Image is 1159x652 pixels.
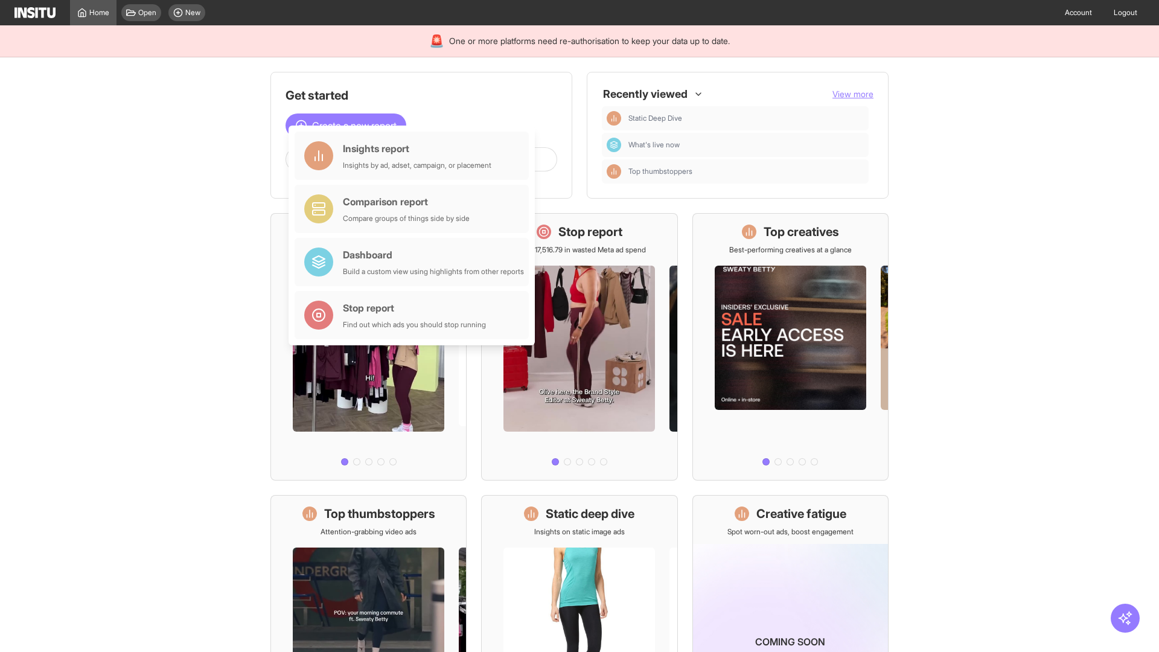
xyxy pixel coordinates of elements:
span: Home [89,8,109,18]
div: Insights by ad, adset, campaign, or placement [343,161,491,170]
a: Top creativesBest-performing creatives at a glance [692,213,889,481]
span: Static Deep Dive [628,113,682,123]
h1: Static deep dive [546,505,634,522]
span: Create a new report [312,118,397,133]
a: Stop reportSave £17,516.79 in wasted Meta ad spend [481,213,677,481]
div: Insights [607,111,621,126]
div: Dashboard [607,138,621,152]
p: Save £17,516.79 in wasted Meta ad spend [513,245,646,255]
div: Insights report [343,141,491,156]
p: Attention-grabbing video ads [321,527,417,537]
span: What's live now [628,140,680,150]
div: Find out which ads you should stop running [343,320,486,330]
h1: Stop report [558,223,622,240]
button: View more [832,88,873,100]
div: 🚨 [429,33,444,50]
button: Create a new report [286,113,406,138]
div: Compare groups of things side by side [343,214,470,223]
h1: Get started [286,87,557,104]
span: Top thumbstoppers [628,167,864,176]
span: Top thumbstoppers [628,167,692,176]
div: Comparison report [343,194,470,209]
img: Logo [14,7,56,18]
span: What's live now [628,140,864,150]
span: One or more platforms need re-authorisation to keep your data up to date. [449,35,730,47]
span: New [185,8,200,18]
span: Open [138,8,156,18]
a: What's live nowSee all active ads instantly [270,213,467,481]
div: Insights [607,164,621,179]
h1: Top creatives [764,223,839,240]
p: Best-performing creatives at a glance [729,245,852,255]
p: Insights on static image ads [534,527,625,537]
div: Build a custom view using highlights from other reports [343,267,524,276]
span: Static Deep Dive [628,113,864,123]
h1: Top thumbstoppers [324,505,435,522]
div: Stop report [343,301,486,315]
div: Dashboard [343,248,524,262]
span: View more [832,89,873,99]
